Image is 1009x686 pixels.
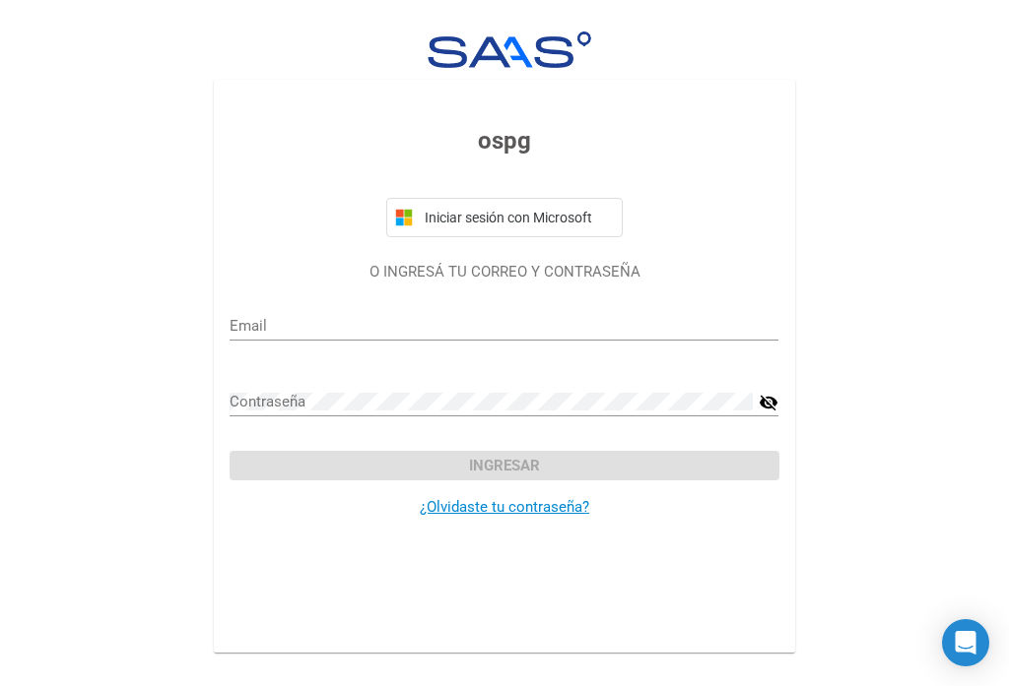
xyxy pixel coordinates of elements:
[230,123,778,158] h3: ospg
[420,498,589,516] a: ¿Olvidaste tu contraseña?
[386,198,623,237] button: Iniciar sesión con Microsoft
[230,261,778,283] p: O INGRESÁ TU CORREO Y CONTRASEÑA
[469,457,540,474] span: Ingresar
[759,391,778,414] mat-icon: visibility_off
[942,619,989,666] div: Open Intercom Messenger
[421,210,614,225] span: Iniciar sesión con Microsoft
[230,451,778,480] button: Ingresar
